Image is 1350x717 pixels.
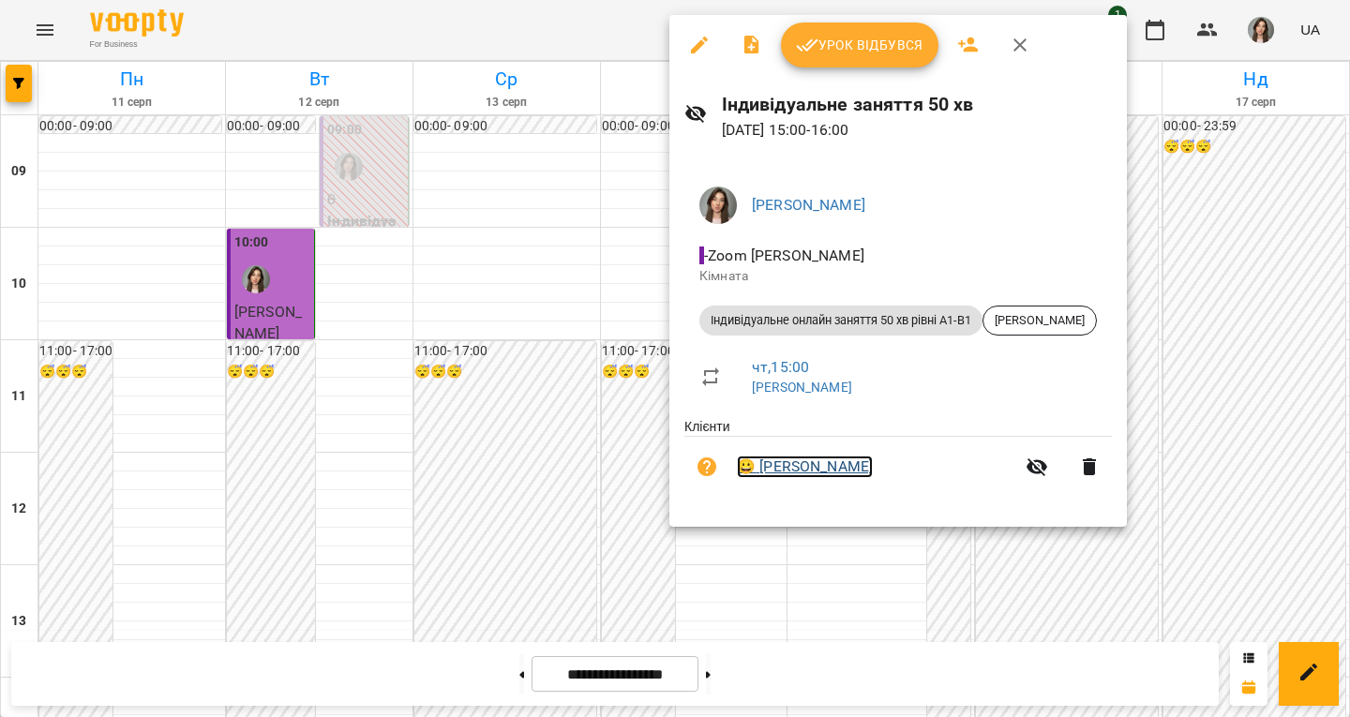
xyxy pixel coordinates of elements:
a: [PERSON_NAME] [752,196,865,214]
a: 😀 [PERSON_NAME] [737,456,873,478]
button: Візит ще не сплачено. Додати оплату? [684,444,729,489]
span: Індивідуальне онлайн заняття 50 хв рівні А1-В1 [699,312,982,329]
a: чт , 15:00 [752,358,809,376]
ul: Клієнти [684,417,1112,504]
span: Урок відбувся [796,34,923,56]
img: b4b2e5f79f680e558d085f26e0f4a95b.jpg [699,187,737,224]
button: Урок відбувся [781,22,938,67]
a: [PERSON_NAME] [752,380,852,395]
div: [PERSON_NAME] [982,306,1097,336]
p: Кімната [699,267,1097,286]
p: [DATE] 15:00 - 16:00 [722,119,1112,142]
span: - Zoom [PERSON_NAME] [699,246,868,264]
h6: Індивідуальне заняття 50 хв [722,90,1112,119]
span: [PERSON_NAME] [983,312,1096,329]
